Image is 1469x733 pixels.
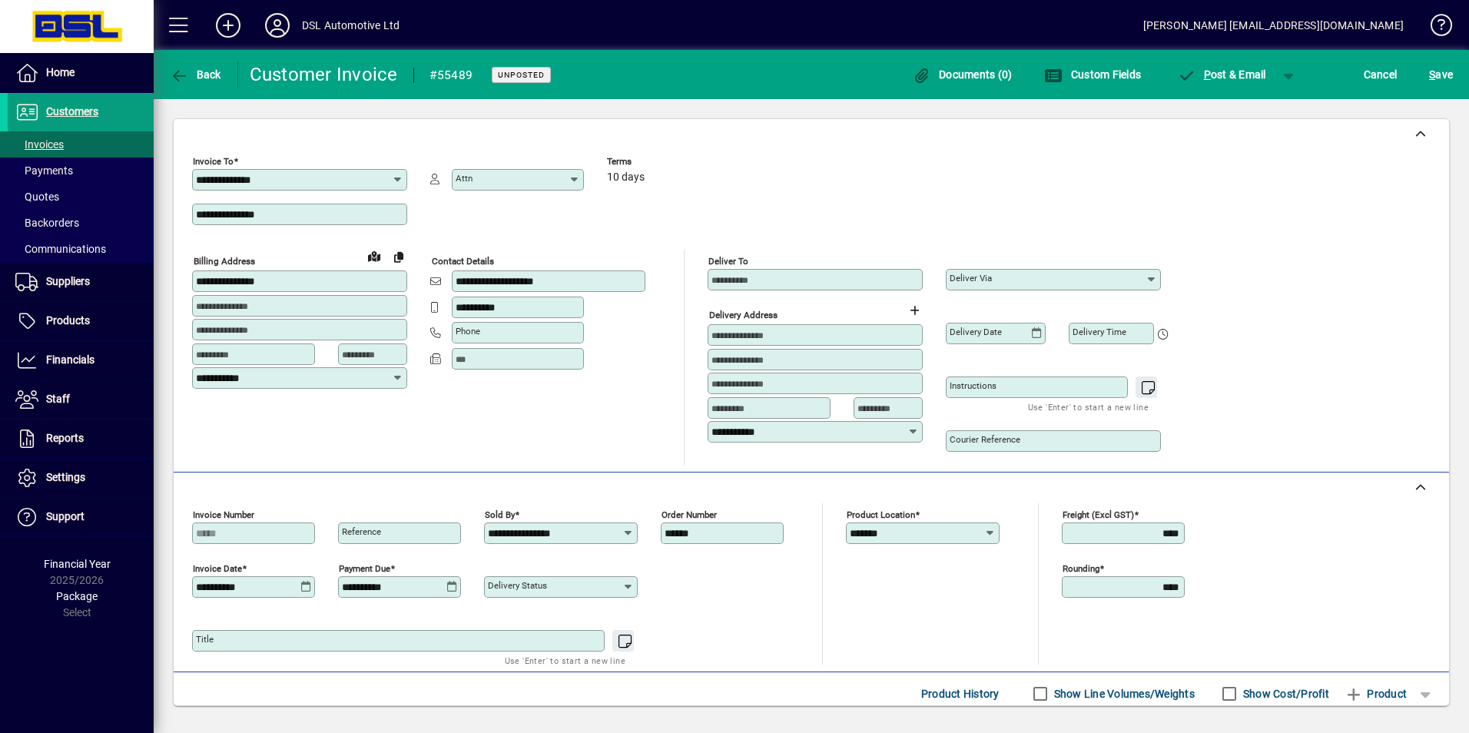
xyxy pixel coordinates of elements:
span: Home [46,66,75,78]
mat-label: Sold by [485,509,515,520]
a: Home [8,54,154,92]
div: [PERSON_NAME] [EMAIL_ADDRESS][DOMAIN_NAME] [1143,13,1404,38]
span: Product History [921,682,1000,706]
mat-hint: Use 'Enter' to start a new line [1028,398,1149,416]
mat-label: Delivery date [950,327,1002,337]
button: Add [204,12,253,39]
span: Product [1345,682,1407,706]
mat-label: Delivery status [488,580,547,591]
span: Cancel [1364,62,1398,87]
mat-label: Invoice To [193,156,234,167]
mat-label: Attn [456,173,473,184]
mat-label: Order number [662,509,717,520]
button: Product History [915,680,1006,708]
a: Products [8,302,154,340]
a: Communications [8,236,154,262]
mat-hint: Use 'Enter' to start a new line [505,652,625,669]
mat-label: Reference [342,526,381,537]
button: Choose address [902,298,927,323]
span: Financial Year [44,558,111,570]
span: Invoices [15,138,64,151]
mat-label: Courier Reference [950,434,1020,445]
a: Invoices [8,131,154,158]
span: S [1429,68,1435,81]
a: Quotes [8,184,154,210]
span: Quotes [15,191,59,203]
mat-label: Freight (excl GST) [1063,509,1134,520]
span: ave [1429,62,1453,87]
a: Reports [8,420,154,458]
span: Staff [46,393,70,405]
span: Package [56,590,98,602]
span: Customers [46,105,98,118]
button: Documents (0) [909,61,1016,88]
mat-label: Rounding [1063,563,1099,574]
mat-label: Product location [847,509,915,520]
mat-label: Deliver via [950,273,992,284]
div: Customer Invoice [250,62,398,87]
span: Communications [15,243,106,255]
span: Payments [15,164,73,177]
button: Custom Fields [1040,61,1145,88]
mat-label: Delivery time [1073,327,1126,337]
button: Cancel [1360,61,1401,88]
label: Show Line Volumes/Weights [1051,686,1195,701]
app-page-header-button: Back [154,61,238,88]
span: Custom Fields [1044,68,1141,81]
span: Financials [46,353,95,366]
button: Save [1425,61,1457,88]
div: #55489 [429,63,473,88]
a: Financials [8,341,154,380]
mat-label: Payment due [339,563,390,574]
span: P [1204,68,1211,81]
button: Copy to Delivery address [386,244,411,269]
a: Payments [8,158,154,184]
span: Products [46,314,90,327]
mat-label: Title [196,634,214,645]
span: Unposted [498,70,545,80]
span: Reports [46,432,84,444]
mat-label: Phone [456,326,480,337]
mat-label: Instructions [950,380,996,391]
span: Backorders [15,217,79,229]
mat-label: Deliver To [708,256,748,267]
button: Product [1337,680,1414,708]
span: Terms [607,157,699,167]
span: 10 days [607,171,645,184]
button: Post & Email [1169,61,1274,88]
a: Backorders [8,210,154,236]
span: ost & Email [1177,68,1266,81]
span: Settings [46,471,85,483]
mat-label: Invoice number [193,509,254,520]
span: Suppliers [46,275,90,287]
a: Knowledge Base [1419,3,1450,53]
label: Show Cost/Profit [1240,686,1329,701]
a: Settings [8,459,154,497]
span: Support [46,510,85,522]
button: Back [166,61,225,88]
mat-label: Invoice date [193,563,242,574]
span: Documents (0) [913,68,1013,81]
span: Back [170,68,221,81]
div: DSL Automotive Ltd [302,13,400,38]
button: Profile [253,12,302,39]
a: View on map [362,244,386,268]
a: Support [8,498,154,536]
a: Suppliers [8,263,154,301]
a: Staff [8,380,154,419]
